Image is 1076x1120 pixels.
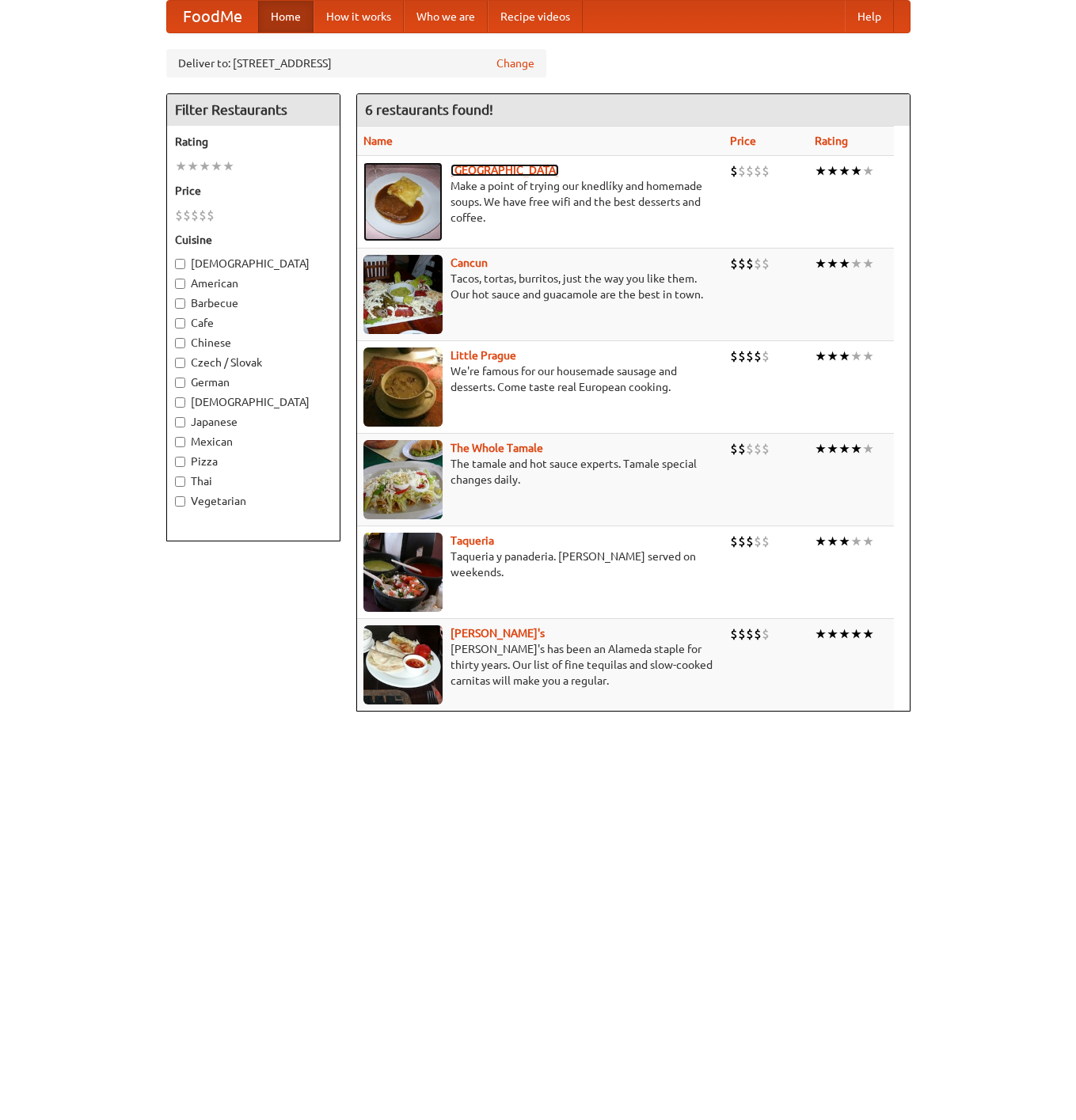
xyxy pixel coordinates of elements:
[754,255,762,272] li: $
[451,442,543,454] a: The Whole Tamale
[738,625,746,643] li: $
[175,434,332,450] label: Mexican
[222,158,234,175] li: ★
[862,533,874,550] li: ★
[838,162,850,180] li: ★
[175,207,183,224] li: $
[738,162,746,180] li: $
[167,94,340,126] h4: Filter Restaurants
[496,55,534,71] a: Change
[850,440,862,457] li: ★
[175,298,185,309] input: Barbecue
[175,414,332,430] label: Japanese
[363,178,718,226] p: Make a point of trying our knedlíky and homemade soups. We have free wifi and the best desserts a...
[175,378,185,388] input: German
[746,162,754,180] li: $
[175,259,185,269] input: [DEMOGRAPHIC_DATA]
[838,347,850,365] li: ★
[862,347,874,365] li: ★
[738,255,746,272] li: $
[175,397,185,408] input: [DEMOGRAPHIC_DATA]
[730,347,738,365] li: $
[815,135,848,147] a: Rating
[862,440,874,457] li: ★
[404,1,488,32] a: Who we are
[754,533,762,550] li: $
[363,625,443,704] img: pedros.jpg
[815,533,827,550] li: ★
[175,134,332,150] h5: Rating
[827,255,838,272] li: ★
[738,533,746,550] li: $
[175,355,332,370] label: Czech / Slovak
[827,440,838,457] li: ★
[815,625,827,643] li: ★
[363,255,443,334] img: cancun.jpg
[314,1,404,32] a: How it works
[175,437,185,447] input: Mexican
[199,207,207,224] li: $
[762,347,770,365] li: $
[211,158,222,175] li: ★
[730,135,756,147] a: Price
[175,496,185,507] input: Vegetarian
[363,549,718,580] p: Taqueria y panaderia. [PERSON_NAME] served on weekends.
[730,162,738,180] li: $
[175,338,185,348] input: Chinese
[451,256,488,269] a: Cancun
[175,318,185,328] input: Cafe
[862,625,874,643] li: ★
[827,533,838,550] li: ★
[746,347,754,365] li: $
[754,347,762,365] li: $
[451,164,559,177] a: [GEOGRAPHIC_DATA]
[175,295,332,311] label: Barbecue
[762,533,770,550] li: $
[363,363,718,395] p: We're famous for our housemade sausage and desserts. Come taste real European cooking.
[738,440,746,457] li: $
[363,162,443,241] img: czechpoint.jpg
[754,625,762,643] li: $
[175,493,332,509] label: Vegetarian
[762,440,770,457] li: $
[815,347,827,365] li: ★
[175,335,332,351] label: Chinese
[191,207,199,224] li: $
[451,349,516,362] a: Little Prague
[754,162,762,180] li: $
[175,476,185,487] input: Thai
[363,641,718,689] p: [PERSON_NAME]'s has been an Alameda staple for thirty years. Our list of fine tequilas and slow-c...
[730,255,738,272] li: $
[746,440,754,457] li: $
[175,473,332,489] label: Thai
[363,533,443,612] img: taqueria.jpg
[730,625,738,643] li: $
[258,1,314,32] a: Home
[862,162,874,180] li: ★
[187,158,199,175] li: ★
[838,533,850,550] li: ★
[175,256,332,271] label: [DEMOGRAPHIC_DATA]
[451,534,494,547] a: Taqueria
[730,440,738,457] li: $
[762,625,770,643] li: $
[451,627,545,640] a: [PERSON_NAME]'s
[850,533,862,550] li: ★
[207,207,215,224] li: $
[167,1,258,32] a: FoodMe
[845,1,894,32] a: Help
[838,625,850,643] li: ★
[827,162,838,180] li: ★
[175,457,185,467] input: Pizza
[175,232,332,248] h5: Cuisine
[363,347,443,427] img: littleprague.jpg
[363,440,443,519] img: wholetamale.jpg
[815,440,827,457] li: ★
[175,183,332,199] h5: Price
[175,279,185,289] input: American
[183,207,191,224] li: $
